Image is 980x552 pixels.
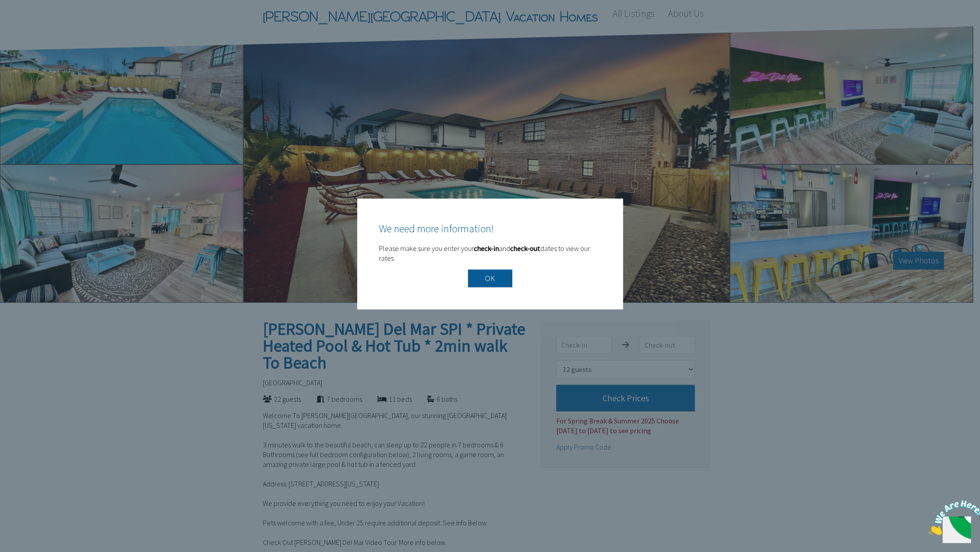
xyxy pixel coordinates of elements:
b: check-out [511,244,541,253]
img: Chat attention grabber [4,4,59,39]
button: OK [468,270,512,287]
h4: We need more information! [379,221,601,237]
b: check-in [474,244,500,253]
p: Please make sure you enter your and dates to view our rates. [379,243,601,263]
iframe: chat widget [925,497,980,539]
